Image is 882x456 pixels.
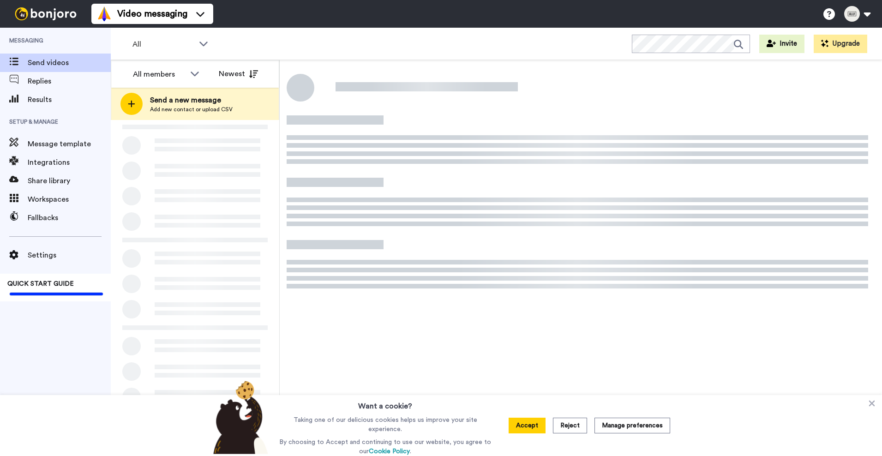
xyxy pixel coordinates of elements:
span: Add new contact or upload CSV [150,106,233,113]
span: Replies [28,76,111,87]
img: vm-color.svg [97,6,112,21]
div: All members [133,69,186,80]
span: Video messaging [117,7,187,20]
p: Taking one of our delicious cookies helps us improve your site experience. [277,415,493,434]
span: Fallbacks [28,212,111,223]
span: Send videos [28,57,111,68]
span: Workspaces [28,194,111,205]
span: Results [28,94,111,105]
span: Share library [28,175,111,186]
span: Message template [28,138,111,150]
button: Invite [759,35,804,53]
h3: Want a cookie? [358,395,412,412]
a: Cookie Policy [369,448,410,455]
p: By choosing to Accept and continuing to use our website, you agree to our . [277,438,493,456]
img: bj-logo-header-white.svg [11,7,80,20]
span: Integrations [28,157,111,168]
span: QUICK START GUIDE [7,281,74,287]
button: Manage preferences [594,418,670,433]
button: Upgrade [814,35,867,53]
span: All [132,39,194,50]
button: Reject [553,418,587,433]
img: bear-with-cookie.png [205,380,273,454]
button: Accept [509,418,546,433]
span: Send a new message [150,95,233,106]
button: Newest [212,65,265,83]
span: Settings [28,250,111,261]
